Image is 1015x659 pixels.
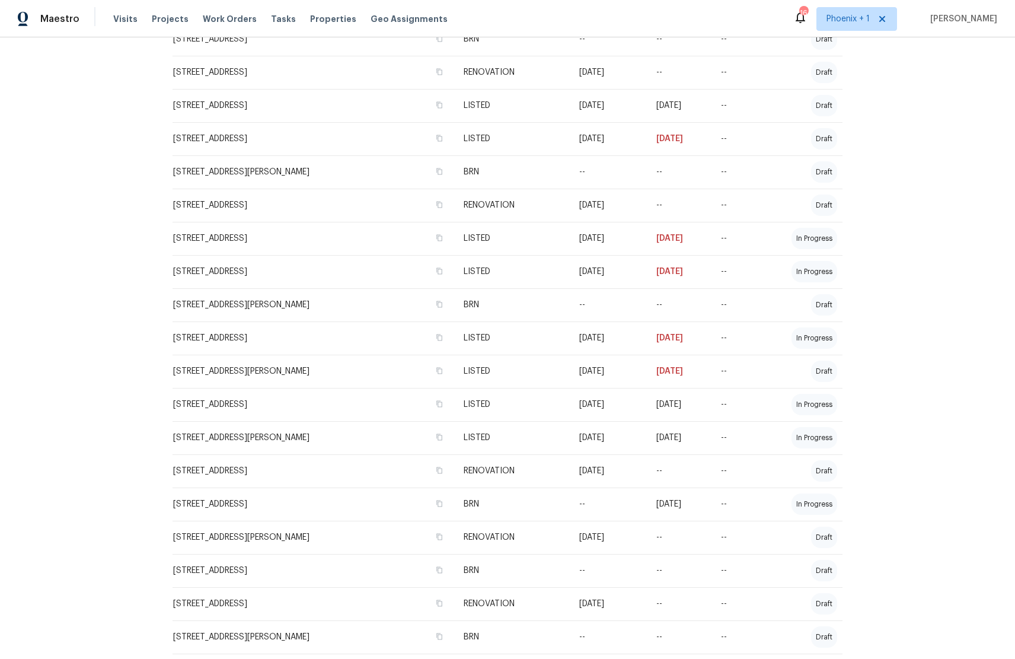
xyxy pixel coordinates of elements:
[711,288,763,321] td: --
[152,13,189,25] span: Projects
[434,332,445,343] button: Copy Address
[454,222,570,255] td: LISTED
[173,255,454,288] td: [STREET_ADDRESS]
[570,587,647,620] td: [DATE]
[434,266,445,276] button: Copy Address
[454,255,570,288] td: LISTED
[434,133,445,144] button: Copy Address
[454,388,570,421] td: LISTED
[173,554,454,587] td: [STREET_ADDRESS]
[271,15,296,23] span: Tasks
[454,521,570,554] td: RENOVATION
[811,195,837,216] div: draft
[711,554,763,587] td: --
[454,23,570,56] td: BRN
[434,299,445,310] button: Copy Address
[811,560,837,581] div: draft
[310,13,356,25] span: Properties
[647,23,711,56] td: --
[454,122,570,155] td: LISTED
[434,565,445,575] button: Copy Address
[647,222,711,255] td: [DATE]
[711,587,763,620] td: --
[711,521,763,554] td: --
[711,222,763,255] td: --
[173,488,454,521] td: [STREET_ADDRESS]
[173,620,454,654] td: [STREET_ADDRESS][PERSON_NAME]
[434,166,445,177] button: Copy Address
[173,56,454,89] td: [STREET_ADDRESS]
[647,321,711,355] td: [DATE]
[711,421,763,454] td: --
[434,100,445,110] button: Copy Address
[925,13,997,25] span: [PERSON_NAME]
[570,620,647,654] td: --
[647,56,711,89] td: --
[791,261,837,282] div: in progress
[434,631,445,642] button: Copy Address
[570,23,647,56] td: --
[647,288,711,321] td: --
[711,23,763,56] td: --
[173,288,454,321] td: [STREET_ADDRESS][PERSON_NAME]
[454,488,570,521] td: BRN
[454,56,570,89] td: RENOVATION
[173,189,454,222] td: [STREET_ADDRESS]
[647,587,711,620] td: --
[173,355,454,388] td: [STREET_ADDRESS][PERSON_NAME]
[647,454,711,488] td: --
[434,199,445,210] button: Copy Address
[711,321,763,355] td: --
[647,521,711,554] td: --
[711,189,763,222] td: --
[711,122,763,155] td: --
[647,554,711,587] td: --
[434,531,445,542] button: Copy Address
[711,488,763,521] td: --
[570,388,647,421] td: [DATE]
[173,23,454,56] td: [STREET_ADDRESS]
[811,62,837,83] div: draft
[647,189,711,222] td: --
[454,620,570,654] td: BRN
[811,593,837,615] div: draft
[434,598,445,609] button: Copy Address
[811,361,837,382] div: draft
[570,255,647,288] td: [DATE]
[570,454,647,488] td: [DATE]
[570,321,647,355] td: [DATE]
[454,288,570,321] td: BRN
[811,161,837,183] div: draft
[173,454,454,488] td: [STREET_ADDRESS]
[647,488,711,521] td: [DATE]
[811,128,837,149] div: draft
[454,155,570,189] td: BRN
[570,155,647,189] td: --
[173,89,454,122] td: [STREET_ADDRESS]
[173,521,454,554] td: [STREET_ADDRESS][PERSON_NAME]
[570,488,647,521] td: --
[711,355,763,388] td: --
[434,399,445,409] button: Copy Address
[570,421,647,454] td: [DATE]
[647,421,711,454] td: [DATE]
[811,95,837,116] div: draft
[434,465,445,476] button: Copy Address
[647,388,711,421] td: [DATE]
[791,327,837,349] div: in progress
[454,189,570,222] td: RENOVATION
[454,554,570,587] td: BRN
[711,155,763,189] td: --
[711,89,763,122] td: --
[811,28,837,50] div: draft
[434,66,445,77] button: Copy Address
[811,294,837,316] div: draft
[203,13,257,25] span: Work Orders
[647,89,711,122] td: [DATE]
[113,13,138,25] span: Visits
[647,355,711,388] td: [DATE]
[371,13,448,25] span: Geo Assignments
[791,394,837,415] div: in progress
[454,421,570,454] td: LISTED
[434,365,445,376] button: Copy Address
